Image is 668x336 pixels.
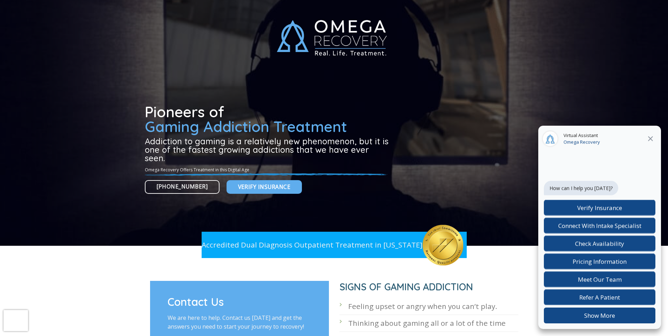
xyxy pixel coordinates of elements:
li: Feeling upset or angry when you can’t play. [339,298,518,315]
h1: Pioneers of [145,105,391,134]
span: [PHONE_NUMBER] [157,182,208,191]
span: Verify Insurance [238,183,290,191]
li: Thinking about gaming all or a lot of the time [339,315,518,332]
span: Gaming Addiction Treatment [145,117,347,136]
p: Accredited Dual Diagnosis Outpatient Treatment in [US_STATE] [202,239,423,251]
p: Omega Recovery Offers Treatment in this Digital Age [145,166,391,173]
h1: SIGNS OF GAMING ADDICTION [339,281,518,293]
a: [PHONE_NUMBER] [145,180,220,194]
span: Contact Us [168,295,224,309]
a: Verify Insurance [227,180,302,194]
h3: Addiction to gaming is a relatively new phenomenon, but it is one of the fastest growing addictio... [145,137,391,162]
p: We are here to help. Contact us [DATE] and get the answers you need to start your journey to reco... [168,314,311,331]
